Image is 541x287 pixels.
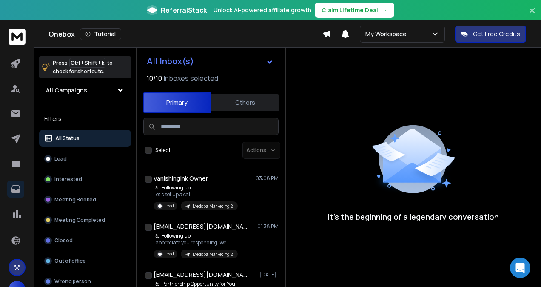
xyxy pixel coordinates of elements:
p: Press to check for shortcuts. [53,59,113,76]
label: Select [155,147,171,154]
h1: All Inbox(s) [147,57,194,66]
button: Out of office [39,253,131,270]
p: Wrong person [54,278,91,285]
p: Meeting Completed [54,217,105,224]
button: Meeting Completed [39,212,131,229]
button: Close banner [527,5,538,26]
p: My Workspace [365,30,410,38]
p: All Status [55,135,80,142]
p: Re: Following up [154,184,238,191]
p: Lead [165,203,174,209]
span: ReferralStack [161,5,207,15]
p: Medspa Marketing 2 [193,251,233,258]
h1: [EMAIL_ADDRESS][DOMAIN_NAME] [154,222,247,231]
p: I appreciate you responding! We [154,239,238,246]
p: Out of office [54,258,86,264]
p: Medspa Marketing 2 [193,203,233,210]
h3: Inboxes selected [164,73,218,83]
button: Interested [39,171,131,188]
p: [DATE] [259,271,279,278]
button: Tutorial [80,28,121,40]
h1: [EMAIL_ADDRESS][DOMAIN_NAME] [154,270,247,279]
span: 10 / 10 [147,73,162,83]
button: All Inbox(s) [140,53,280,70]
p: Lead [165,251,174,257]
button: Others [211,93,279,112]
p: Let’s set up a call. [154,191,238,198]
h1: VanishingInk Owner [154,174,208,183]
p: It’s the beginning of a legendary conversation [328,211,499,223]
button: All Campaigns [39,82,131,99]
div: Open Intercom Messenger [510,258,530,278]
p: 01:38 PM [257,223,279,230]
button: All Status [39,130,131,147]
h1: All Campaigns [46,86,87,95]
p: Meeting Booked [54,196,96,203]
p: Interested [54,176,82,183]
div: Onebox [48,28,322,40]
button: Claim Lifetime Deal→ [315,3,394,18]
button: Get Free Credits [455,26,526,43]
span: Ctrl + Shift + k [69,58,105,68]
button: Meeting Booked [39,191,131,208]
button: Closed [39,232,131,249]
span: → [382,6,387,14]
p: Unlock AI-powered affiliate growth [214,6,311,14]
p: Re: Following up [154,232,238,239]
button: Lead [39,150,131,167]
p: Get Free Credits [473,30,520,38]
p: Closed [54,237,73,244]
p: Lead [54,155,67,162]
button: Primary [143,92,211,113]
p: 03:08 PM [256,175,279,182]
h3: Filters [39,113,131,125]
